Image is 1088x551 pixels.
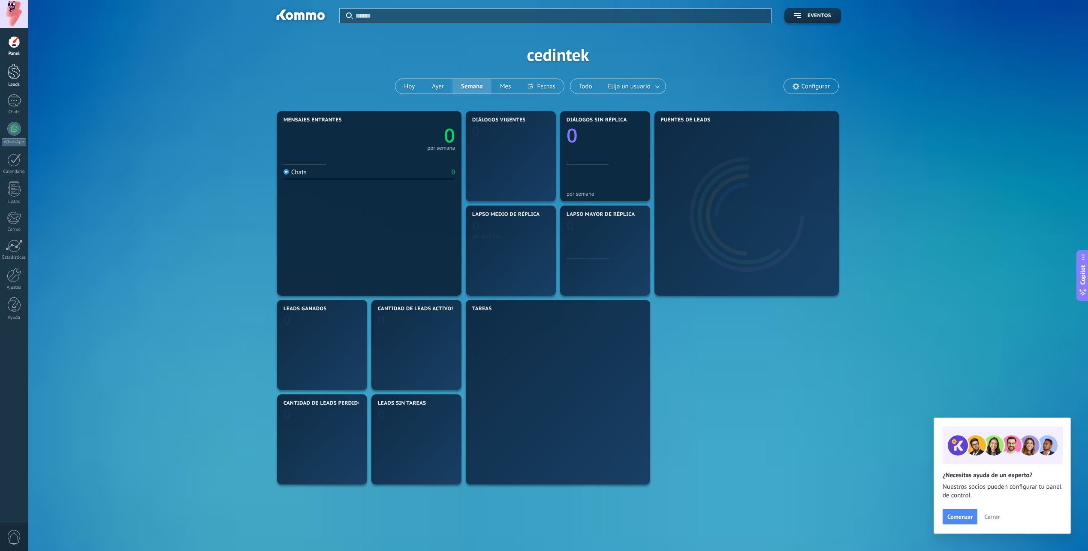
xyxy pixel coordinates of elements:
[2,169,27,175] div: Calendario
[2,227,27,233] div: Correo
[444,122,455,148] text: 0
[472,217,479,234] text: 0
[567,212,635,218] span: Lapso mayor de réplica
[567,191,644,197] div: por semana
[808,13,831,19] span: Eventos
[606,81,652,92] span: Elija un usuario
[472,117,526,123] span: Diálogos vigentes
[378,400,426,406] span: Leads sin tareas
[601,79,666,94] button: Elija un usuario
[567,122,578,148] text: 0
[984,514,1000,520] span: Cerrar
[423,79,452,94] button: Ayer
[661,117,711,123] span: Fuentes de leads
[472,233,549,239] div: por semana
[2,138,26,146] div: WhatsApp
[943,483,1062,500] span: Nuestros socios pueden configurar tu panel de control.
[784,8,841,23] button: Eventos
[452,168,455,176] div: 0
[570,79,601,94] button: Todo
[427,146,455,150] div: por semana
[947,514,973,520] span: Comenzar
[283,169,289,175] img: Chats
[567,117,627,123] span: Diálogos sin réplica
[283,312,291,328] text: 0
[2,255,27,260] div: Estadísticas
[491,79,520,94] button: Mes
[452,79,491,94] button: Semana
[395,79,423,94] button: Hoy
[802,83,830,90] span: Configurar
[2,82,27,88] div: Leads
[369,122,455,148] a: 0
[519,79,564,94] button: Fechas
[2,51,27,57] div: Panel
[472,212,540,218] span: Lapso medio de réplica
[1079,265,1087,285] span: Copilot
[943,471,1062,479] h2: ¿Necesitas ayuda de un experto?
[283,117,342,123] span: Mensajes entrantes
[472,306,492,312] span: Tareas
[472,123,479,139] text: 0
[378,406,385,423] text: 0
[283,400,365,406] span: Cantidad de leads perdidos
[378,306,455,312] span: Cantidad de leads activos
[943,509,977,524] button: Comenzar
[2,285,27,291] div: Ajustes
[2,315,27,321] div: Ayuda
[283,406,291,423] text: 0
[283,306,327,312] span: Leads ganados
[283,168,307,176] div: Chats
[2,109,27,115] div: Chats
[980,510,1004,523] button: Cerrar
[2,199,27,205] div: Listas
[567,217,574,234] text: 0
[378,312,385,328] text: 0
